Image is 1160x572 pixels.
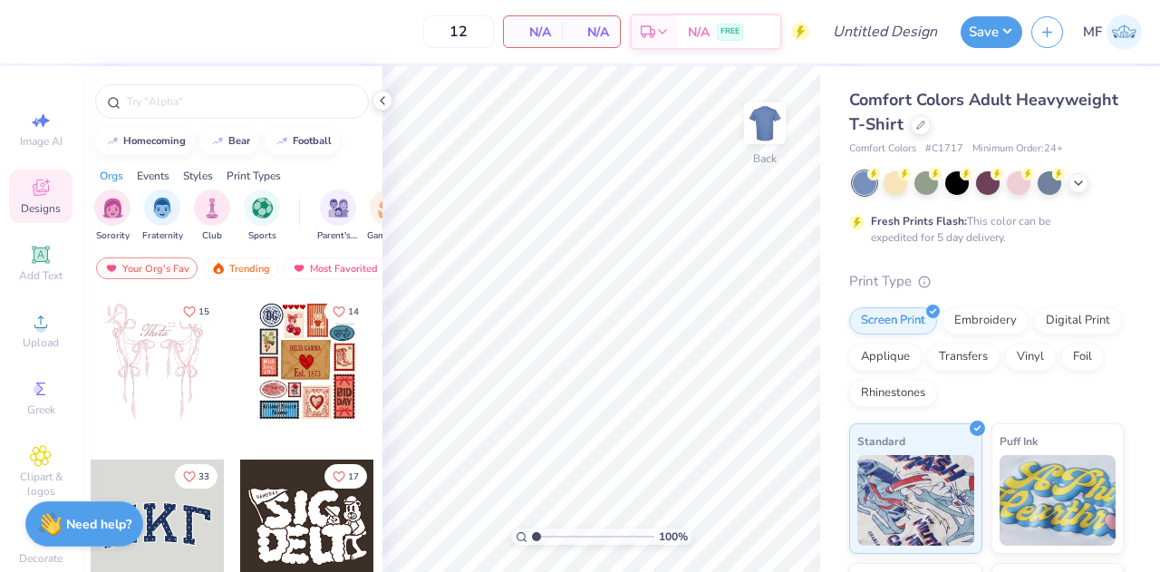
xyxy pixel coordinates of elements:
[125,92,357,111] input: Try "Alpha"
[348,472,359,481] span: 17
[227,168,281,184] div: Print Types
[367,229,409,243] span: Game Day
[19,551,63,566] span: Decorate
[324,464,367,489] button: Like
[1005,344,1056,371] div: Vinyl
[1083,22,1102,43] span: MF
[1107,15,1142,50] img: Meilin Fischer
[183,168,213,184] div: Styles
[857,431,905,451] span: Standard
[20,134,63,149] span: Image AI
[105,136,120,147] img: trend_line.gif
[102,198,123,218] img: Sorority Image
[66,516,131,533] strong: Need help?
[265,128,340,155] button: football
[252,198,273,218] img: Sports Image
[94,189,130,243] button: filter button
[284,257,386,279] div: Most Favorited
[9,470,72,499] span: Clipart & logos
[293,136,332,146] div: football
[275,136,289,147] img: trend_line.gif
[228,136,250,146] div: bear
[1000,455,1116,546] img: Puff Ink
[100,168,123,184] div: Orgs
[747,105,783,141] img: Back
[871,213,1094,246] div: This color can be expedited for 5 day delivery.
[142,189,183,243] button: filter button
[871,214,967,228] strong: Fresh Prints Flash:
[202,229,222,243] span: Club
[849,307,937,334] div: Screen Print
[423,15,494,48] input: – –
[1034,307,1122,334] div: Digital Print
[328,198,349,218] img: Parent's Weekend Image
[175,464,217,489] button: Like
[753,150,777,167] div: Back
[96,257,198,279] div: Your Org's Fav
[96,229,130,243] span: Sorority
[1061,344,1104,371] div: Foil
[152,198,172,218] img: Fraternity Image
[95,128,194,155] button: homecoming
[849,271,1124,292] div: Print Type
[27,402,55,417] span: Greek
[244,189,280,243] button: filter button
[94,189,130,243] div: filter for Sorority
[142,189,183,243] div: filter for Fraternity
[942,307,1029,334] div: Embroidery
[849,344,922,371] div: Applique
[515,23,551,42] span: N/A
[688,23,710,42] span: N/A
[317,229,359,243] span: Parent's Weekend
[849,141,916,157] span: Comfort Colors
[202,198,222,218] img: Club Image
[123,136,186,146] div: homecoming
[849,380,937,407] div: Rhinestones
[1083,15,1142,50] a: MF
[367,189,409,243] button: filter button
[857,455,974,546] img: Standard
[19,268,63,283] span: Add Text
[367,189,409,243] div: filter for Game Day
[292,262,306,275] img: most_fav.gif
[927,344,1000,371] div: Transfers
[175,299,217,324] button: Like
[1000,431,1038,451] span: Puff Ink
[137,168,169,184] div: Events
[21,201,61,216] span: Designs
[324,299,367,324] button: Like
[210,136,225,147] img: trend_line.gif
[818,14,952,50] input: Untitled Design
[194,189,230,243] div: filter for Club
[348,307,359,316] span: 14
[849,89,1118,135] span: Comfort Colors Adult Heavyweight T-Shirt
[142,229,183,243] span: Fraternity
[244,189,280,243] div: filter for Sports
[573,23,609,42] span: N/A
[248,229,276,243] span: Sports
[200,128,258,155] button: bear
[198,472,209,481] span: 33
[104,262,119,275] img: most_fav.gif
[317,189,359,243] div: filter for Parent's Weekend
[203,257,278,279] div: Trending
[925,141,963,157] span: # C1717
[378,198,399,218] img: Game Day Image
[720,25,739,38] span: FREE
[211,262,226,275] img: trending.gif
[317,189,359,243] button: filter button
[23,335,59,350] span: Upload
[961,16,1022,48] button: Save
[194,189,230,243] button: filter button
[198,307,209,316] span: 15
[972,141,1063,157] span: Minimum Order: 24 +
[659,528,688,545] span: 100 %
